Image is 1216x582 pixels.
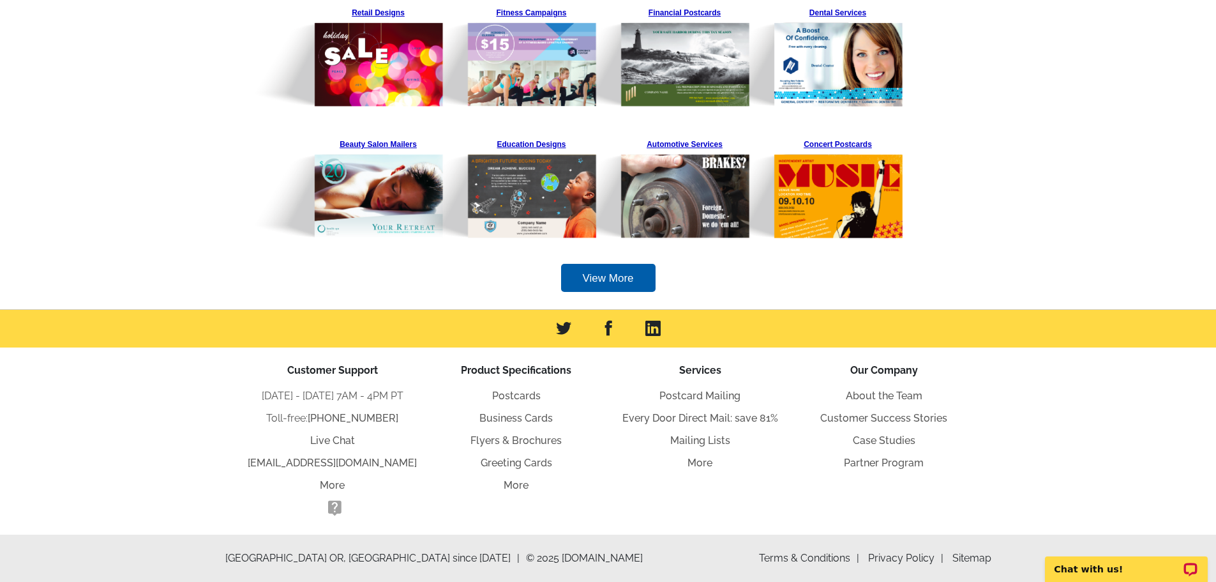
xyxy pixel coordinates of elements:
a: Sitemap [952,552,991,564]
a: Business Cards [479,412,553,424]
span: Services [679,364,721,376]
img: Pre-Template-Landing%20Page_v1_Beauty.png [250,134,444,239]
a: [EMAIL_ADDRESS][DOMAIN_NAME] [248,457,417,469]
span: Customer Support [287,364,378,376]
a: More [320,479,345,491]
span: [GEOGRAPHIC_DATA] OR, [GEOGRAPHIC_DATA] since [DATE] [225,551,520,566]
a: Greeting Cards [481,457,552,469]
a: Concert Postcards [771,134,905,240]
span: Product Specifications [461,364,571,376]
iframe: LiveChat chat widget [1037,542,1216,582]
a: Postcard Mailing [659,390,740,402]
li: [DATE] - [DATE] 7AM - 4PM PT [241,388,424,404]
a: Every Door Direct Mail: save 81% [622,412,778,424]
a: About the Team [846,390,922,402]
span: Our Company [850,364,918,376]
img: Pre-Template-Landing%20Page_v1_Automotive.png [556,134,751,239]
img: Pre-Template-Landing%20Page_v1_Financial.png [556,3,751,107]
a: Privacy Policy [868,552,943,564]
a: Financial Postcards [618,3,752,107]
img: Pre-Template-Landing%20Page_v1_Concert.png [709,134,904,240]
li: Toll-free: [241,411,424,426]
a: Flyers & Brochures [470,434,562,447]
a: Customer Success Stories [820,412,947,424]
img: Pre-Template-Landing%20Page_v1_Retail.png [250,3,444,107]
a: Automotive Services [618,134,752,239]
a: Beauty Salon Mailers [312,134,446,239]
a: [PHONE_NUMBER] [308,412,398,424]
a: Partner Program [844,457,924,469]
img: Pre-Template-Landing%20Page_v1_Fitness.png [403,3,597,107]
img: Pre-Template-Landing%20Page_v1_Education.png [403,134,597,239]
a: Live Chat [310,434,355,447]
a: Case Studies [853,434,915,447]
a: Dental Services [771,3,905,108]
a: Postcards [492,390,541,402]
a: Terms & Conditions [759,552,859,564]
a: Fitness Campaigns [465,3,599,107]
a: More [504,479,529,491]
img: Pre-Template-Landing%20Page_v1_Dental.png [709,3,904,108]
a: Mailing Lists [670,434,730,447]
a: View More [561,264,656,293]
a: More [687,457,712,469]
span: © 2025 [DOMAIN_NAME] [526,551,643,566]
a: Retail Designs [312,3,446,107]
a: Education Designs [465,134,599,239]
